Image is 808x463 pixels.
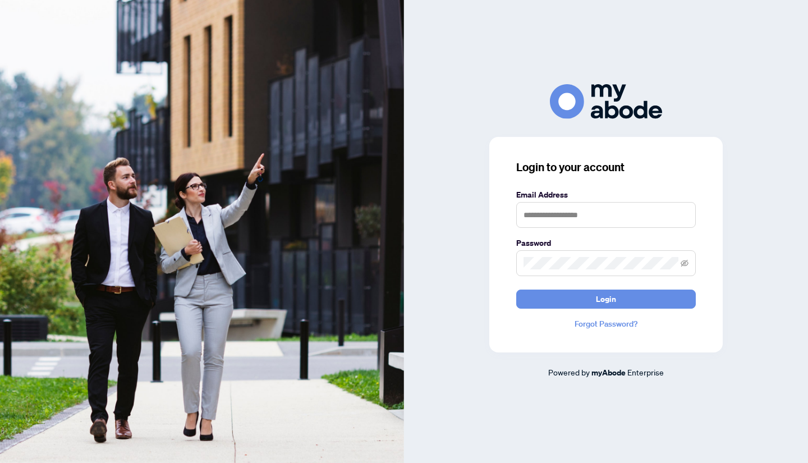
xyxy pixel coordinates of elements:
a: myAbode [591,366,626,379]
button: Login [516,290,696,309]
a: Forgot Password? [516,318,696,330]
h3: Login to your account [516,159,696,175]
span: Powered by [548,367,590,377]
label: Email Address [516,189,696,201]
span: Enterprise [627,367,664,377]
img: ma-logo [550,84,662,118]
span: Login [596,290,616,308]
span: eye-invisible [681,259,688,267]
label: Password [516,237,696,249]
